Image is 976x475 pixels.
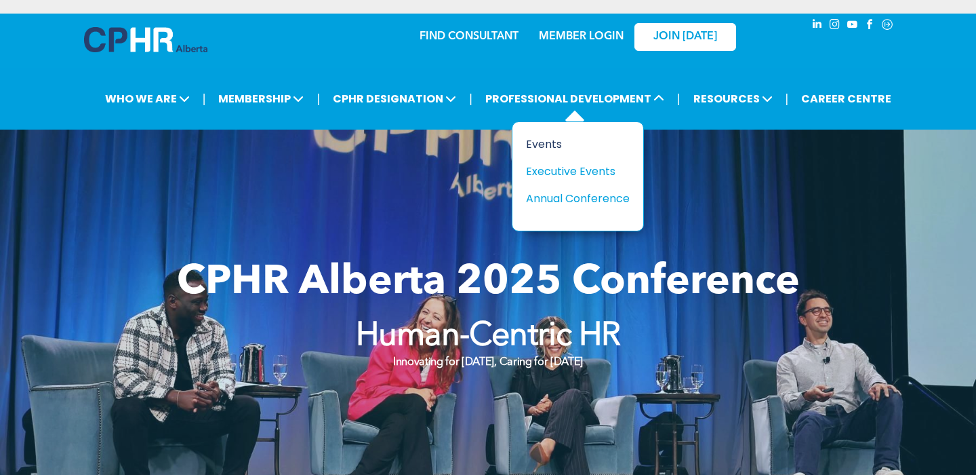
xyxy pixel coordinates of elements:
[101,86,194,111] span: WHO WE ARE
[526,163,630,180] a: Executive Events
[214,86,308,111] span: MEMBERSHIP
[481,86,668,111] span: PROFESSIONAL DEVELOPMENT
[526,136,619,153] div: Events
[526,136,630,153] a: Events
[393,357,583,368] strong: Innovating for [DATE], Caring for [DATE]
[689,86,777,111] span: RESOURCES
[845,17,859,35] a: youtube
[526,163,619,180] div: Executive Events
[420,31,518,42] a: FIND CONSULTANT
[526,190,630,207] a: Annual Conference
[809,17,824,35] a: linkedin
[653,31,717,43] span: JOIN [DATE]
[797,86,895,111] a: CAREER CENTRE
[526,190,619,207] div: Annual Conference
[880,17,895,35] a: Social network
[177,263,800,303] span: CPHR Alberta 2025 Conference
[469,85,472,113] li: |
[329,86,460,111] span: CPHR DESIGNATION
[203,85,206,113] li: |
[317,85,320,113] li: |
[862,17,877,35] a: facebook
[677,85,680,113] li: |
[786,85,789,113] li: |
[356,320,620,353] strong: Human-Centric HR
[827,17,842,35] a: instagram
[84,27,207,52] img: A blue and white logo for cp alberta
[539,31,624,42] a: MEMBER LOGIN
[634,23,736,51] a: JOIN [DATE]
